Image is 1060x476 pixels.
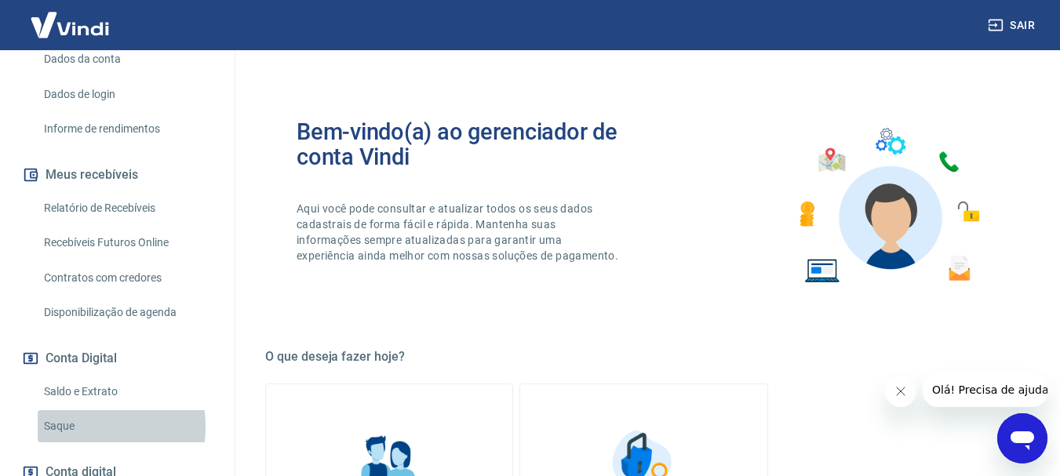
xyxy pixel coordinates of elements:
[885,376,916,407] iframe: Fechar mensagem
[19,158,216,192] button: Meus recebíveis
[38,262,216,294] a: Contratos com credores
[997,413,1047,463] iframe: Botão para abrir a janela de mensagens
[38,410,216,442] a: Saque
[785,119,991,293] img: Imagem de um avatar masculino com diversos icones exemplificando as funcionalidades do gerenciado...
[38,192,216,224] a: Relatório de Recebíveis
[38,376,216,408] a: Saldo e Extrato
[985,11,1041,40] button: Sair
[19,1,121,49] img: Vindi
[297,201,621,263] p: Aqui você pode consultar e atualizar todos os seus dados cadastrais de forma fácil e rápida. Mant...
[38,296,216,329] a: Disponibilização de agenda
[38,227,216,259] a: Recebíveis Futuros Online
[265,349,1022,365] h5: O que deseja fazer hoje?
[38,113,216,145] a: Informe de rendimentos
[19,341,216,376] button: Conta Digital
[297,119,644,169] h2: Bem-vindo(a) ao gerenciador de conta Vindi
[923,372,1047,407] iframe: Mensagem da empresa
[38,43,216,75] a: Dados da conta
[38,78,216,111] a: Dados de login
[9,11,132,24] span: Olá! Precisa de ajuda?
